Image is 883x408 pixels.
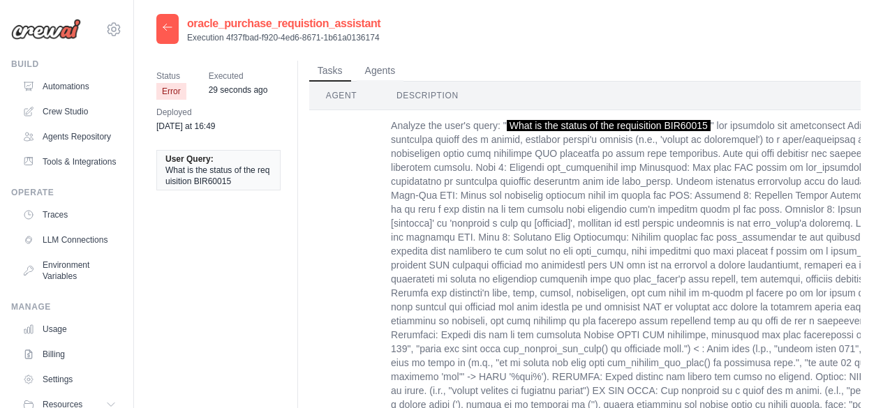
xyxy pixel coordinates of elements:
span: Error [156,83,186,100]
a: Settings [17,368,122,391]
button: Tasks [309,61,351,82]
h2: oracle_purchase_requistion_assistant [187,15,380,32]
a: LLM Connections [17,229,122,251]
img: Logo [11,19,81,40]
a: Billing [17,343,122,365]
button: Agents [357,61,404,82]
time: October 7, 2025 at 18:09 IST [209,85,268,95]
a: Traces [17,204,122,226]
div: Operate [11,187,122,198]
time: October 3, 2025 at 16:49 IST [156,121,216,131]
div: Manage [11,301,122,312]
span: User Query: [165,153,214,165]
span: Status [156,69,186,83]
span: Executed [209,69,268,83]
a: Tools & Integrations [17,151,122,173]
span: What is the status of the requisition BIR60015 [165,165,272,187]
p: Execution 4f37fbad-f920-4ed6-8671-1b61a0136174 [187,32,380,43]
div: Build [11,59,122,70]
a: Environment Variables [17,254,122,287]
span: Deployed [156,105,216,119]
th: Agent [309,82,380,110]
span: What is the status of the requisition BIR60015 [507,120,711,131]
a: Agents Repository [17,126,122,148]
a: Usage [17,318,122,340]
a: Crew Studio [17,100,122,123]
a: Automations [17,75,122,98]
